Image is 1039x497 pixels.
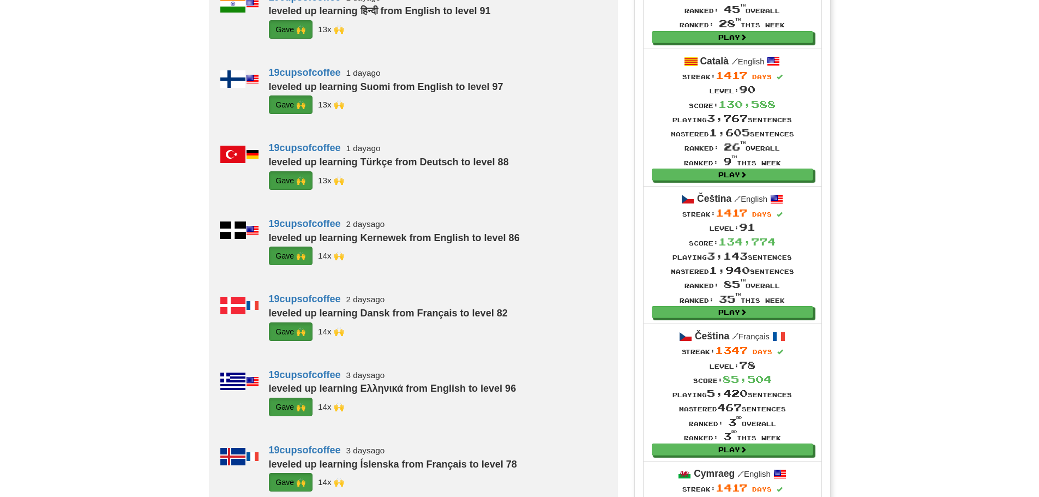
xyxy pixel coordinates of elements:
[269,232,520,243] strong: leveled up learning Kernewek from English to level 86
[732,332,770,341] small: Français
[269,5,491,16] strong: leveled up learning हिन्दी from English to level 91
[716,207,747,219] span: 1417
[717,402,742,414] span: 467
[671,68,794,82] div: Streak:
[652,306,813,318] a: Play
[318,326,344,336] small: gringoton<br />a_seal<br />Morela<br />sjfree<br />JioMc<br />Earluccio<br />LuciusVorenusX<br />...
[671,140,794,154] div: Ranked: overall
[671,16,794,31] div: Ranked: this week
[752,486,772,493] span: days
[716,482,747,494] span: 1417
[269,247,313,265] button: Gave 🙌
[269,218,341,229] a: 19cupsofcoffee
[269,459,517,470] strong: leveled up learning Íslenska from Français to level 78
[269,398,313,416] button: Gave 🙌
[269,473,313,492] button: Gave 🙌
[736,416,742,420] sup: rd
[709,264,750,276] span: 1,940
[672,358,792,372] div: Level:
[269,369,341,380] a: 19cupsofcoffee
[739,359,755,371] span: 78
[672,400,792,415] div: Mastered sentences
[672,481,792,495] div: Streak:
[269,322,313,341] button: Gave 🙌
[718,98,776,110] span: 130,588
[671,2,794,16] div: Ranked: overall
[777,349,783,355] span: Streak includes today.
[672,372,792,386] div: Score:
[652,444,813,456] a: Play
[740,3,746,7] sup: th
[318,251,344,260] small: gringoton<br />a_seal<br />Morela<br />sjfree<br />JioMc<br />Earluccio<br />LuciusVorenusX<br />...
[732,331,738,341] span: /
[346,446,385,455] small: 3 days ago
[739,221,755,233] span: 91
[724,278,746,290] span: 85
[777,212,783,218] span: Streak includes today.
[346,68,381,77] small: 1 day ago
[731,56,738,66] span: /
[731,155,737,159] sup: th
[318,25,344,34] small: gringoton<br />Morela<br />JioMc<br />sjfree<br />a_seal<br />LuciusVorenusX<br />Marcos<br />Qva...
[671,249,794,263] div: Playing sentences
[671,97,794,111] div: Score:
[735,292,741,296] sup: th
[269,383,517,394] strong: leveled up learning Ελληνικά from English to level 96
[671,206,794,220] div: Streak:
[728,416,742,428] span: 3
[318,100,344,109] small: gringoton<br />Morela<br />JioMc<br />sjfree<br />a_seal<br />LuciusVorenusX<br />Marcos<br />Qva...
[740,141,746,145] sup: th
[777,487,783,493] span: Streak includes today.
[737,469,744,478] span: /
[718,236,776,248] span: 134,774
[671,292,794,306] div: Ranked: this week
[716,69,747,81] span: 1417
[346,143,381,153] small: 1 day ago
[346,295,385,304] small: 2 days ago
[777,74,783,80] span: Streak includes today.
[694,468,735,479] strong: Cymraeg
[672,429,792,444] div: Ranked: this week
[707,112,748,124] span: 3,767
[695,331,729,342] strong: Čeština
[652,31,813,43] a: Play
[724,3,746,15] span: 45
[672,343,792,357] div: Streak:
[731,57,765,66] small: English
[724,141,746,153] span: 26
[734,194,741,203] span: /
[707,250,748,262] span: 3,143
[671,277,794,291] div: Ranked: overall
[752,73,772,80] span: days
[723,155,737,167] span: 9
[269,81,503,92] strong: leveled up learning Suomi from English to level 97
[737,470,771,478] small: English
[318,176,344,185] small: gringoton<br />Morela<br />JioMc<br />sjfree<br />a_seal<br />LuciusVorenusX<br />Marcos<br />Qva...
[269,171,313,190] button: Gave 🙌
[671,263,794,277] div: Mastered sentences
[719,293,741,305] span: 35
[318,402,344,411] small: segfault<br />gringoton<br />Morela<br />JioMc<br />a_seal<br />sjfree<br />superwinston<br />Mar...
[723,430,737,442] span: 3
[671,154,794,169] div: Ranked: this week
[752,211,772,218] span: days
[707,387,748,399] span: 5,420
[671,235,794,249] div: Score:
[269,67,341,78] a: 19cupsofcoffee
[715,344,748,356] span: 1347
[709,127,750,139] span: 1,605
[269,20,313,39] button: Gave 🙌
[735,17,741,21] sup: th
[269,294,341,304] a: 19cupsofcoffee
[269,308,508,319] strong: leveled up learning Dansk from Français to level 82
[269,142,341,153] a: 19cupsofcoffee
[346,370,385,380] small: 3 days ago
[269,157,509,167] strong: leveled up learning Türkçe from Deutsch to level 88
[719,17,741,29] span: 28
[700,56,729,67] strong: Català
[723,373,772,385] span: 85,504
[740,278,746,282] sup: th
[318,477,344,487] small: segfault<br />gringoton<br />Morela<br />JioMc<br />a_seal<br />sjfree<br />superwinston<br />Mar...
[346,219,385,229] small: 2 days ago
[672,415,792,429] div: Ranked: overall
